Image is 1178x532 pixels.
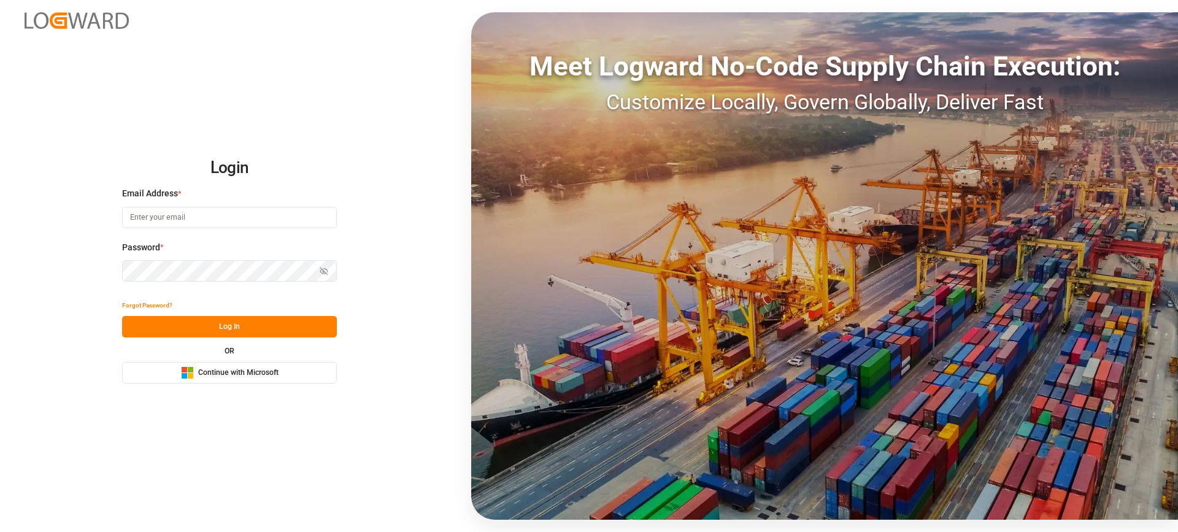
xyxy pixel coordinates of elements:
[122,316,337,337] button: Log In
[122,207,337,228] input: Enter your email
[122,241,160,254] span: Password
[122,295,172,316] button: Forgot Password?
[122,187,178,200] span: Email Address
[198,368,279,379] span: Continue with Microsoft
[471,87,1178,118] div: Customize Locally, Govern Globally, Deliver Fast
[471,46,1178,87] div: Meet Logward No-Code Supply Chain Execution:
[122,148,337,188] h2: Login
[122,362,337,384] button: Continue with Microsoft
[25,12,129,29] img: Logward_new_orange.png
[225,347,234,355] small: OR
